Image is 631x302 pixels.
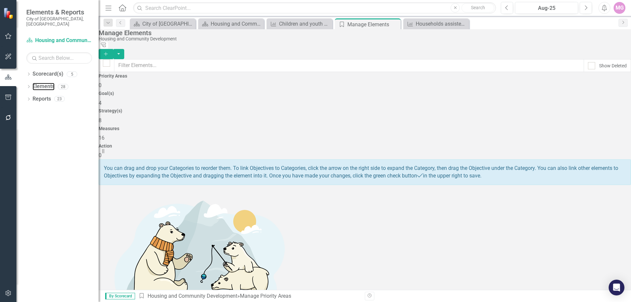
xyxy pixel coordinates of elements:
h4: Strategy(s) [99,108,631,113]
a: City of [GEOGRAPHIC_DATA] [131,20,194,28]
a: Scorecard(s) [33,70,63,78]
h4: Action [99,144,631,149]
a: Children and youth assisted with CDBG (number) [268,20,331,28]
a: Housing and Community Development [200,20,262,28]
div: Aug-25 [517,4,576,12]
input: Filter Elements... [114,59,584,72]
div: Households assisted under the Down Payment Assistance Program (number) [416,20,467,28]
button: Search [461,3,494,12]
a: Households assisted under the Down Payment Assistance Program (number) [405,20,467,28]
div: Open Intercom Messenger [609,280,624,295]
a: Elements [33,83,55,90]
div: Children and youth assisted with CDBG (number) [279,20,331,28]
span: Elements & Reports [26,8,92,16]
a: Reports [33,95,51,103]
div: Manage Elements [99,29,628,36]
div: Show Deleted [599,62,627,69]
h4: Measures [99,126,631,131]
img: ClearPoint Strategy [3,7,15,19]
div: You can drag and drop your Categories to reorder them. To link Objectives to Categories, click th... [99,159,631,185]
div: 23 [54,96,65,102]
div: 28 [58,84,68,89]
small: City of [GEOGRAPHIC_DATA], [GEOGRAPHIC_DATA] [26,16,92,27]
span: By Scorecard [105,293,135,299]
div: City of [GEOGRAPHIC_DATA] [142,20,194,28]
span: Search [471,5,485,10]
h4: Goal(s) [99,91,631,96]
a: Housing and Community Development [26,37,92,44]
div: Housing and Community Development [211,20,262,28]
div: 5 [67,71,77,77]
a: Housing and Community Development [148,293,237,299]
button: MG [614,2,625,14]
input: Search ClearPoint... [133,2,496,14]
button: Aug-25 [515,2,578,14]
div: Manage Elements [347,20,399,29]
input: Search Below... [26,52,92,64]
h4: Priority Areas [99,74,631,79]
div: » Manage Priority Areas [138,292,360,300]
div: Housing and Community Development [99,36,628,41]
